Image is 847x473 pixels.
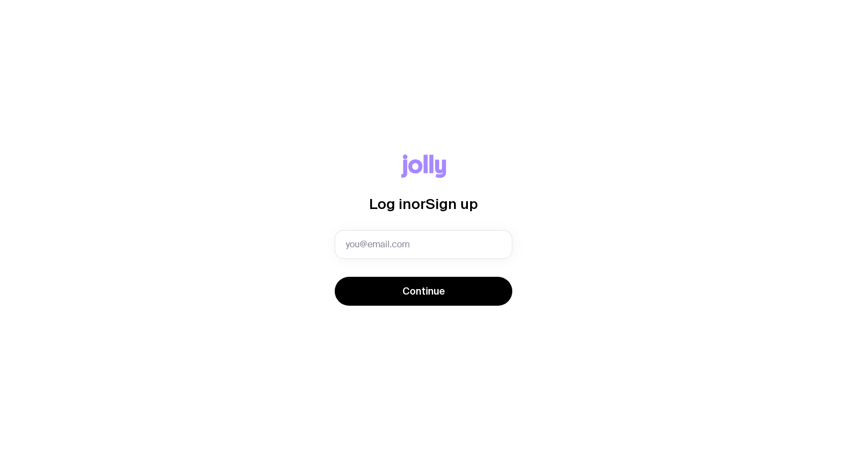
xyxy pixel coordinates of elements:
[335,277,512,306] button: Continue
[402,285,445,298] span: Continue
[411,196,426,212] span: or
[369,196,411,212] span: Log in
[426,196,478,212] span: Sign up
[335,230,512,259] input: you@email.com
